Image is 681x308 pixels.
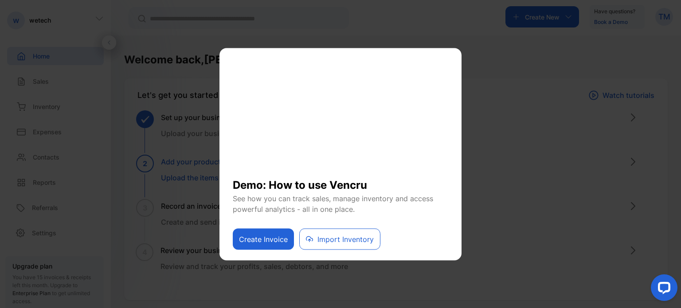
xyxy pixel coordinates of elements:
[644,271,681,308] iframe: LiveChat chat widget
[299,228,380,250] button: Import Inventory
[233,59,448,170] iframe: YouTube video player
[233,193,448,214] p: See how you can track sales, manage inventory and access powerful analytics - all in one place.
[233,170,448,193] h1: Demo: How to use Vencru
[233,228,294,250] button: Create Invoice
